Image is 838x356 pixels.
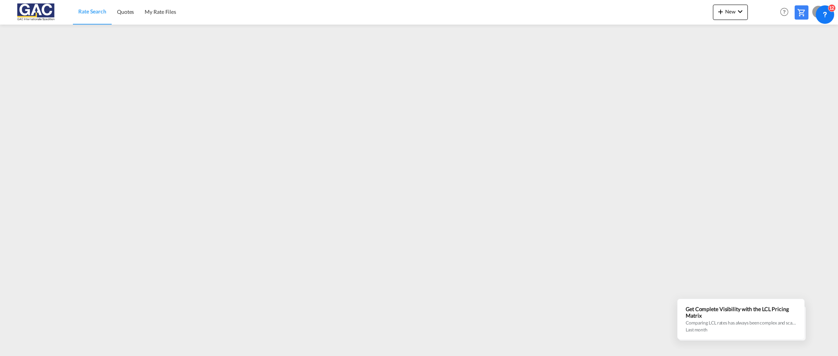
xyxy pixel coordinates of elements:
[812,6,825,18] div: N
[12,3,63,21] img: 9f305d00dc7b11eeb4548362177db9c3.png
[117,8,134,15] span: Quotes
[145,8,176,15] span: My Rate Files
[778,5,791,18] span: Help
[716,8,745,15] span: New
[736,7,745,16] md-icon: icon-chevron-down
[713,5,748,20] button: icon-plus 400-fgNewicon-chevron-down
[778,5,795,19] div: Help
[78,8,106,15] span: Rate Search
[716,7,725,16] md-icon: icon-plus 400-fg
